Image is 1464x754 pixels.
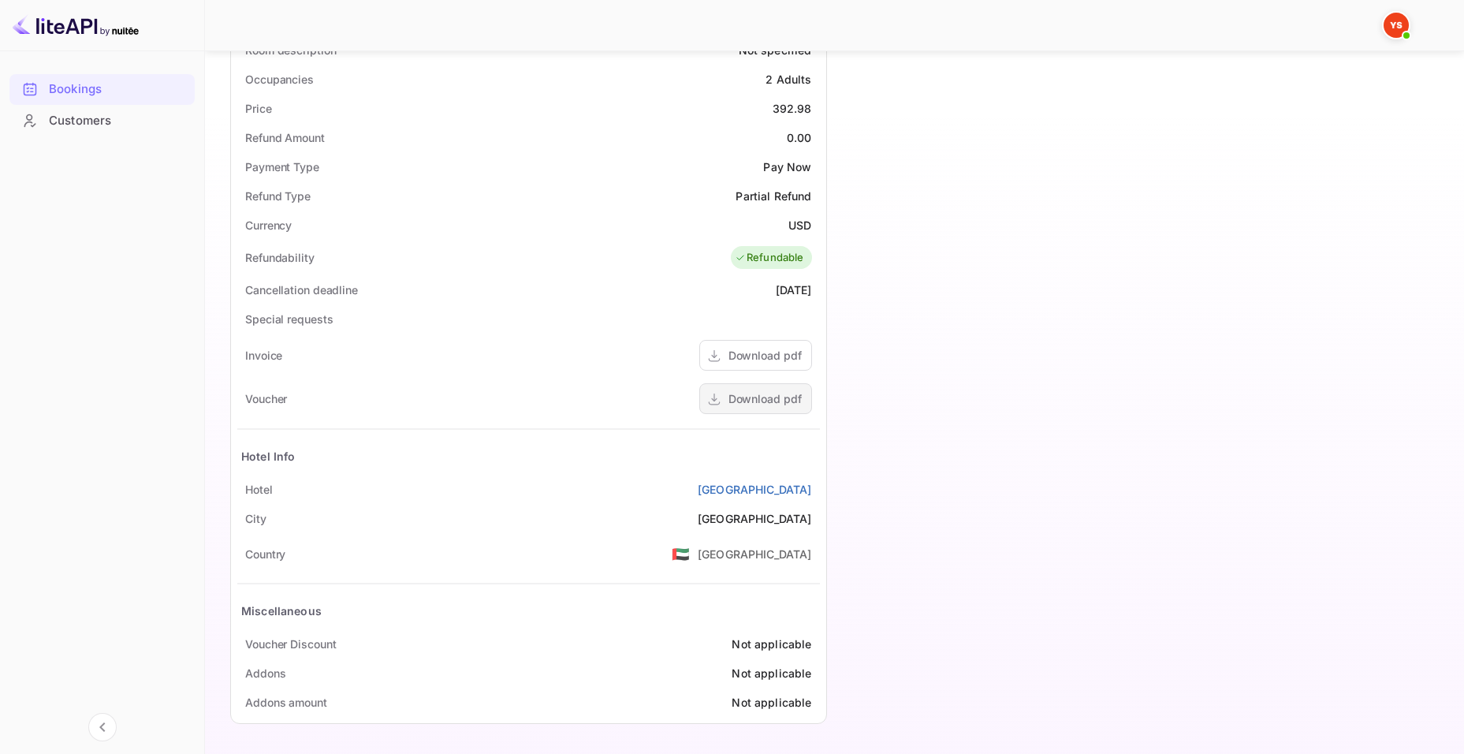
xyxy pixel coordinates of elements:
div: 2 Adults [766,71,811,88]
span: United States [672,539,690,568]
div: Voucher [245,390,287,407]
div: Hotel [245,481,273,498]
div: Download pdf [728,390,802,407]
div: Customers [9,106,195,136]
div: Customers [49,112,187,130]
div: Price [245,100,272,117]
div: Miscellaneous [241,603,322,619]
div: Voucher Discount [245,636,336,652]
div: Bookings [49,80,187,99]
img: Yandex Support [1384,13,1409,38]
div: Not applicable [732,665,811,681]
div: Invoice [245,347,282,364]
div: Hotel Info [241,448,296,465]
div: Refundability [245,249,315,266]
div: Payment Type [245,159,319,175]
div: 0.00 [787,129,812,146]
div: [DATE] [776,282,812,298]
div: 392.98 [773,100,812,117]
div: Refund Amount [245,129,325,146]
div: Refundable [735,250,804,266]
div: Cancellation deadline [245,282,358,298]
div: Country [245,546,285,562]
div: Bookings [9,74,195,105]
div: [GEOGRAPHIC_DATA] [698,510,812,527]
a: Bookings [9,74,195,103]
div: Occupancies [245,71,314,88]
a: Customers [9,106,195,135]
div: Download pdf [728,347,802,364]
div: Addons [245,665,285,681]
img: LiteAPI logo [13,13,139,38]
div: Addons amount [245,694,327,711]
div: Refund Type [245,188,311,204]
a: [GEOGRAPHIC_DATA] [698,481,812,498]
div: Not applicable [732,636,811,652]
div: USD [788,217,811,233]
div: [GEOGRAPHIC_DATA] [698,546,812,562]
div: Pay Now [763,159,811,175]
div: Partial Refund [736,188,811,204]
button: Collapse navigation [88,713,117,741]
div: Not applicable [732,694,811,711]
div: Currency [245,217,292,233]
div: City [245,510,266,527]
div: Special requests [245,311,333,327]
